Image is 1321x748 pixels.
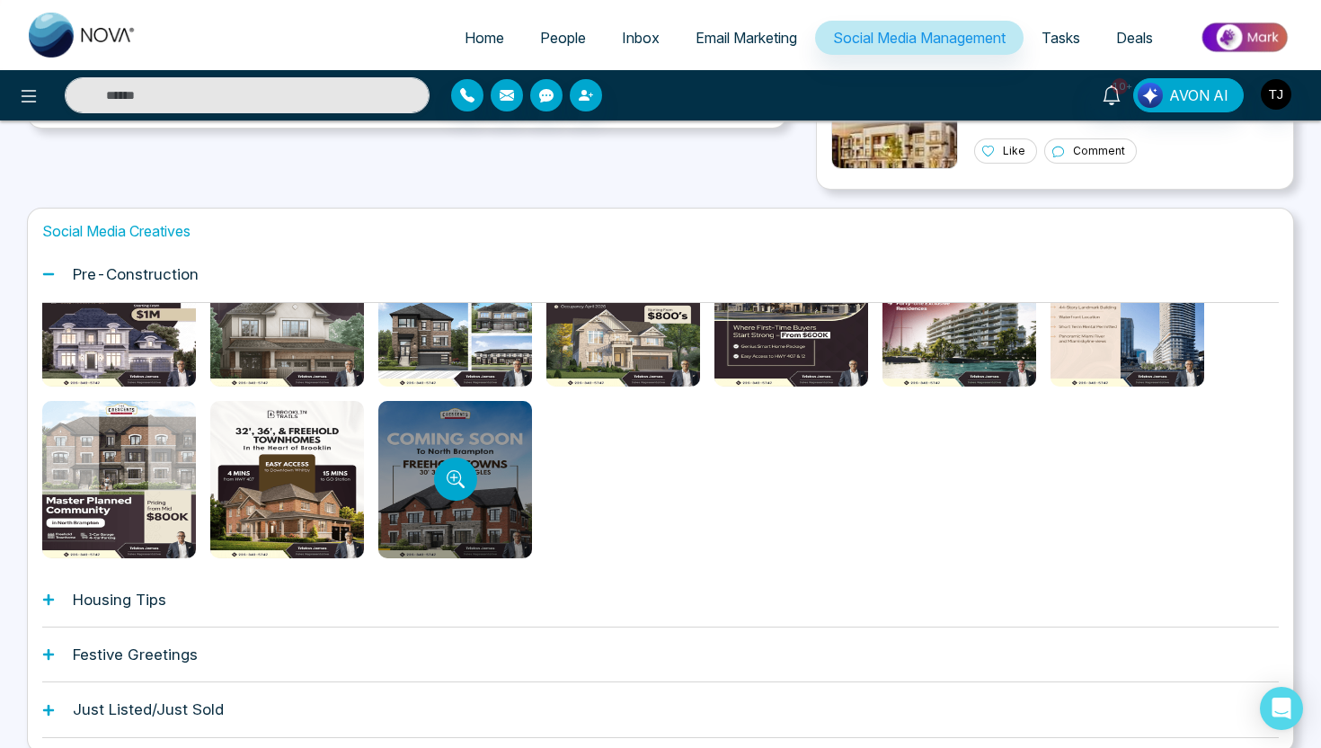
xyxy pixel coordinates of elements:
[604,21,678,55] a: Inbox
[696,29,797,47] span: Email Marketing
[447,21,522,55] a: Home
[1138,83,1163,108] img: Lead Flow
[42,223,1279,240] h1: Social Media Creatives
[522,21,604,55] a: People
[1003,143,1025,159] p: Like
[1133,78,1244,112] button: AVON AI
[1090,78,1133,110] a: 10+
[1042,29,1080,47] span: Tasks
[1260,687,1303,730] div: Open Intercom Messenger
[622,29,660,47] span: Inbox
[73,591,166,609] h1: Housing Tips
[1116,29,1153,47] span: Deals
[815,21,1024,55] a: Social Media Management
[1180,17,1310,58] img: Market-place.gif
[434,458,477,501] button: Preview template
[73,265,199,283] h1: Pre-Construction
[833,29,1006,47] span: Social Media Management
[1098,21,1171,55] a: Deals
[540,29,586,47] span: People
[1073,143,1125,159] p: Comment
[678,21,815,55] a: Email Marketing
[1169,85,1228,106] span: AVON AI
[29,13,137,58] img: Nova CRM Logo
[1261,79,1291,110] img: User Avatar
[1024,21,1098,55] a: Tasks
[73,646,198,663] h1: Festive Greetings
[73,700,224,718] h1: Just Listed/Just Sold
[465,29,504,47] span: Home
[1112,78,1128,94] span: 10+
